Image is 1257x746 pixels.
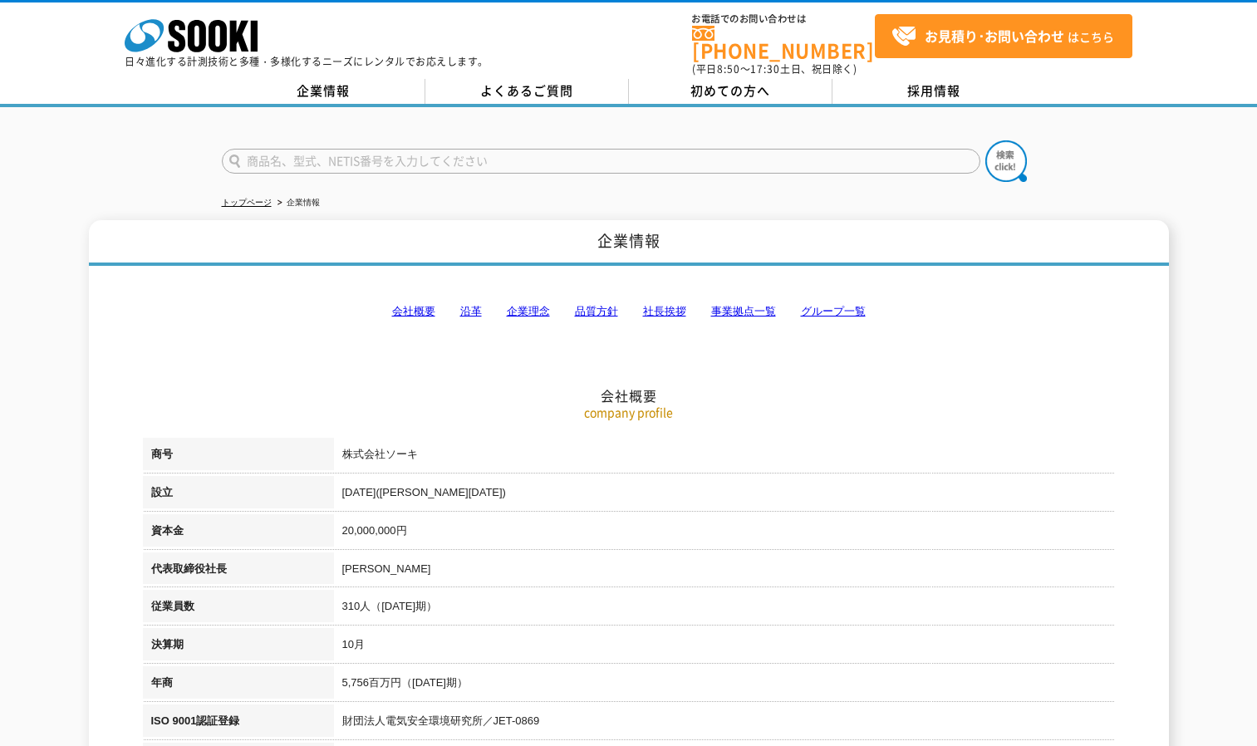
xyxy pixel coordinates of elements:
a: 採用情報 [832,79,1036,104]
li: 企業情報 [274,194,320,212]
span: 初めての方へ [690,81,770,100]
th: 従業員数 [143,590,334,628]
td: [DATE]([PERSON_NAME][DATE]) [334,476,1115,514]
th: 代表取締役社長 [143,552,334,591]
th: ISO 9001認証登録 [143,704,334,743]
span: 17:30 [750,61,780,76]
img: btn_search.png [985,140,1027,182]
h2: 会社概要 [143,221,1115,405]
th: 設立 [143,476,334,514]
a: 会社概要 [392,305,435,317]
td: 株式会社ソーキ [334,438,1115,476]
th: 資本金 [143,514,334,552]
a: 初めての方へ [629,79,832,104]
td: 310人（[DATE]期） [334,590,1115,628]
a: 事業拠点一覧 [711,305,776,317]
td: 20,000,000円 [334,514,1115,552]
h1: 企業情報 [89,220,1169,266]
a: 品質方針 [575,305,618,317]
td: 5,756百万円（[DATE]期） [334,666,1115,704]
th: 決算期 [143,628,334,666]
span: はこちら [891,24,1114,49]
input: 商品名、型式、NETIS番号を入力してください [222,149,980,174]
a: よくあるご質問 [425,79,629,104]
a: 沿革 [460,305,482,317]
a: トップページ [222,198,272,207]
td: 10月 [334,628,1115,666]
a: [PHONE_NUMBER] [692,26,875,60]
strong: お見積り･お問い合わせ [925,26,1064,46]
span: 8:50 [717,61,740,76]
a: 社長挨拶 [643,305,686,317]
a: 企業理念 [507,305,550,317]
td: 財団法人電気安全環境研究所／JET-0869 [334,704,1115,743]
a: グループ一覧 [801,305,866,317]
span: お電話でのお問い合わせは [692,14,875,24]
a: 企業情報 [222,79,425,104]
th: 商号 [143,438,334,476]
a: お見積り･お問い合わせはこちら [875,14,1132,58]
td: [PERSON_NAME] [334,552,1115,591]
p: company profile [143,404,1115,421]
span: (平日 ～ 土日、祝日除く) [692,61,857,76]
th: 年商 [143,666,334,704]
p: 日々進化する計測技術と多種・多様化するニーズにレンタルでお応えします。 [125,56,489,66]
